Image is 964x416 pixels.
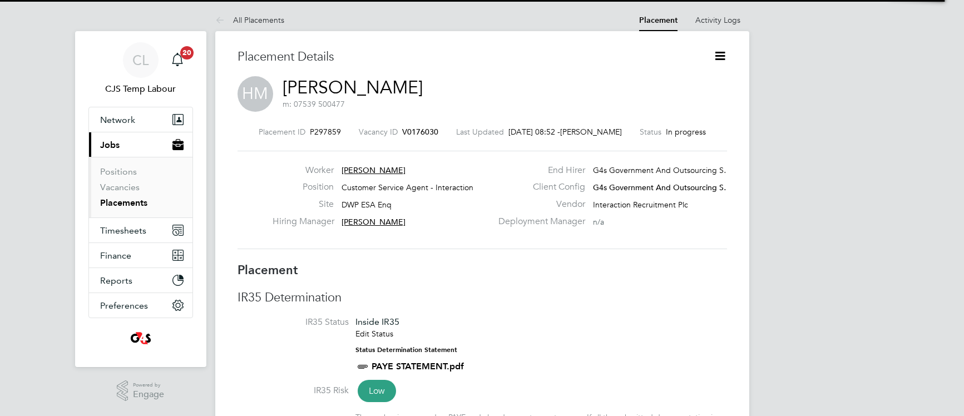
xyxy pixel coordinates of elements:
button: Network [89,107,192,132]
label: Last Updated [456,127,504,137]
b: Placement [238,263,298,278]
a: 20 [166,42,189,78]
label: Client Config [492,181,585,193]
button: Finance [89,243,192,268]
label: Vendor [492,199,585,210]
span: Engage [133,390,164,399]
span: [PERSON_NAME] [342,165,406,175]
a: Vacancies [100,182,140,192]
a: All Placements [215,15,284,25]
h3: Placement Details [238,49,696,65]
span: [DATE] 08:52 - [508,127,560,137]
label: Vacancy ID [359,127,398,137]
label: IR35 Risk [238,385,349,397]
span: Interaction Recruitment Plc [593,200,688,210]
a: Placements [100,197,147,208]
button: Reports [89,268,192,293]
span: CJS Temp Labour [88,82,193,96]
span: Preferences [100,300,148,311]
span: CL [132,53,149,67]
div: Jobs [89,157,192,217]
a: Edit Status [355,329,393,339]
label: Deployment Manager [492,216,585,227]
button: Preferences [89,293,192,318]
a: CLCJS Temp Labour [88,42,193,96]
label: Position [273,181,334,193]
h3: IR35 Determination [238,290,727,306]
span: n/a [593,217,604,227]
label: Placement ID [259,127,305,137]
span: 20 [180,46,194,60]
label: Worker [273,165,334,176]
span: G4s Government And Outsourcing S… [593,165,731,175]
span: DWP ESA Enq [342,200,392,210]
label: Hiring Manager [273,216,334,227]
span: [PERSON_NAME] [560,127,622,137]
a: Positions [100,166,137,177]
span: G4s Government And Outsourcing S… [593,182,731,192]
a: PAYE STATEMENT.pdf [372,361,464,372]
a: Go to home page [88,329,193,347]
button: Timesheets [89,218,192,242]
label: Site [273,199,334,210]
strong: Status Determination Statement [355,346,457,354]
span: Powered by [133,380,164,390]
span: Low [358,380,396,402]
span: Customer Service Agent - Interaction [342,182,473,192]
span: Jobs [100,140,120,150]
nav: Main navigation [75,31,206,367]
a: Activity Logs [695,15,740,25]
span: In progress [666,127,706,137]
button: Jobs [89,132,192,157]
span: Reports [100,275,132,286]
span: V0176030 [402,127,438,137]
label: Status [640,127,661,137]
a: Powered byEngage [117,380,164,402]
span: Inside IR35 [355,316,399,327]
a: Placement [639,16,678,25]
span: Network [100,115,135,125]
span: [PERSON_NAME] [342,217,406,227]
img: g4s4-logo-retina.png [127,329,154,347]
span: Timesheets [100,225,146,236]
label: IR35 Status [238,316,349,328]
span: P297859 [310,127,341,137]
a: [PERSON_NAME] [283,77,423,98]
span: HM [238,76,273,112]
label: End Hirer [492,165,585,176]
span: Finance [100,250,131,261]
span: m: 07539 500477 [283,99,345,109]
